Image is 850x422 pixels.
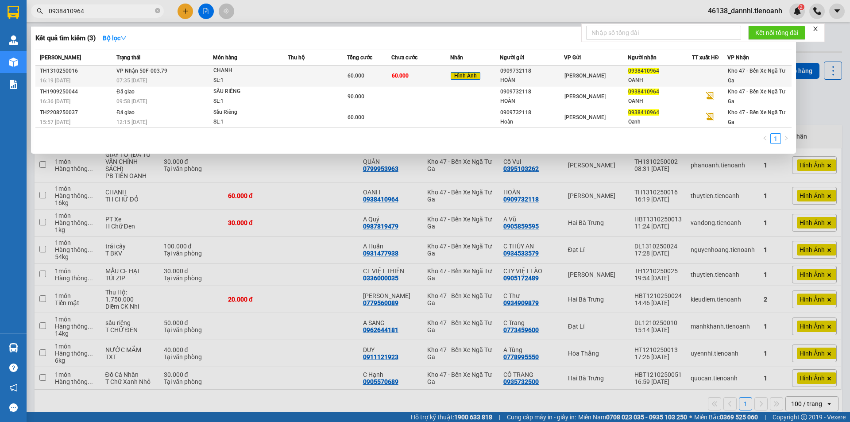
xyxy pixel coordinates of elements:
[628,109,659,116] span: 0938410964
[288,54,305,61] span: Thu hộ
[213,97,280,106] div: SL: 1
[47,16,117,23] span: DÌ NHU - 0764226373
[155,7,160,15] span: close-circle
[728,68,785,84] span: Kho 47 - Bến Xe Ngã Tư Ga
[49,6,153,16] input: Tìm tên, số ĐT hoặc mã đơn
[760,133,770,144] li: Previous Page
[103,35,127,42] strong: Bộ lọc
[500,108,564,117] div: 0909732118
[628,54,657,61] span: Người nhận
[564,54,581,61] span: VP Gửi
[391,54,417,61] span: Chưa cước
[47,25,166,49] span: BXNTG1410250003 -
[37,8,43,14] span: search
[9,343,18,352] img: warehouse-icon
[728,109,785,125] span: Kho 47 - Bến Xe Ngã Tư Ga
[728,89,785,105] span: Kho 47 - Bến Xe Ngã Tư Ga
[500,54,524,61] span: Người gửi
[116,109,135,116] span: Đã giao
[348,93,364,100] span: 90.000
[760,133,770,144] button: left
[47,33,166,49] span: 09:07:02 [DATE]
[116,89,135,95] span: Đã giao
[155,8,160,13] span: close-circle
[40,119,70,125] span: 15:57 [DATE]
[781,133,792,144] button: right
[770,133,781,144] li: 1
[40,77,70,84] span: 16:19 [DATE]
[116,54,140,61] span: Trạng thái
[348,114,364,120] span: 60.000
[755,28,798,38] span: Kết nối tổng đài
[628,117,692,127] div: Oanh
[47,33,166,49] span: 46138_dannhi.tienoanh - In:
[9,58,18,67] img: warehouse-icon
[586,26,741,40] input: Nhập số tổng đài
[120,35,127,41] span: down
[213,54,237,61] span: Món hàng
[500,66,564,76] div: 0909732118
[500,97,564,106] div: HOÀN
[40,108,114,117] div: TH2208250037
[781,133,792,144] li: Next Page
[213,108,280,117] div: Sầu Riêng
[348,73,364,79] span: 60.000
[213,87,280,97] div: SẦU RIÊNG
[500,87,564,97] div: 0909732118
[116,68,167,74] span: VP Nhận 50F-003.79
[628,76,692,85] div: OANH
[564,114,606,120] span: [PERSON_NAME]
[564,73,606,79] span: [PERSON_NAME]
[116,98,147,105] span: 09:58 [DATE]
[9,35,18,45] img: warehouse-icon
[213,76,280,85] div: SL: 1
[96,31,134,45] button: Bộ lọcdown
[628,68,659,74] span: 0938410964
[40,66,114,76] div: TH1310250016
[213,66,280,76] div: CHANH
[5,54,183,102] strong: Nhận:
[727,54,749,61] span: VP Nhận
[392,73,409,79] span: 60.000
[564,93,606,100] span: [PERSON_NAME]
[771,134,780,143] a: 1
[116,119,147,125] span: 12:15 [DATE]
[812,26,819,32] span: close
[450,54,463,61] span: Nhãn
[40,98,70,105] span: 16:36 [DATE]
[8,6,19,19] img: logo-vxr
[628,97,692,106] div: OANH
[628,89,659,95] span: 0938410964
[9,80,18,89] img: solution-icon
[9,403,18,412] span: message
[692,54,719,61] span: TT xuất HĐ
[40,87,114,97] div: TH1909250044
[784,136,789,141] span: right
[47,5,168,14] span: Gửi:
[9,364,18,372] span: question-circle
[500,76,564,85] div: HOÀN
[762,136,768,141] span: left
[748,26,805,40] button: Kết nối tổng đài
[347,54,372,61] span: Tổng cước
[40,54,81,61] span: [PERSON_NAME]
[116,77,147,84] span: 07:35 [DATE]
[63,5,168,14] span: Kho 47 - Bến Xe Ngã Tư Ga
[9,383,18,392] span: notification
[500,117,564,127] div: Hoàn
[35,34,96,43] h3: Kết quả tìm kiếm ( 3 )
[213,117,280,127] div: SL: 1
[451,72,480,80] span: Hình Ảnh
